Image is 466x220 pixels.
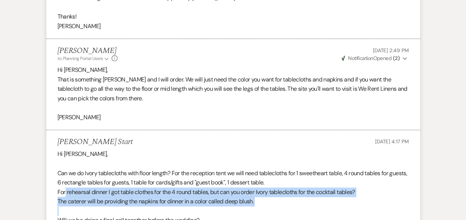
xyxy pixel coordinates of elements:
[57,46,118,56] h5: [PERSON_NAME]
[57,149,409,159] p: Hi [PERSON_NAME],
[348,55,373,61] span: Notification
[57,65,409,75] p: Hi [PERSON_NAME],
[57,75,409,103] p: That is something [PERSON_NAME] and I will order. We will just need the color you want for tablec...
[57,187,409,197] p: For rehearsal dinner I got table clothes for the 4 round tables, but can you order Ivory tableclo...
[57,169,409,187] p: Can we do Ivory tablecloths with floor length? For the reception tent we will need tablecloths fo...
[373,47,409,54] span: [DATE] 2:49 PM
[341,55,400,61] span: Opened
[57,113,409,122] p: [PERSON_NAME]
[375,138,409,145] span: [DATE] 4:17 PM
[57,12,409,21] p: Thanks!
[340,54,409,62] button: NotificationOpened (2)
[393,55,399,61] strong: ( 2 )
[57,55,110,62] button: to: Planning Portal Users
[57,56,103,61] span: to: Planning Portal Users
[57,137,133,147] h5: [PERSON_NAME] Start
[57,21,409,31] p: [PERSON_NAME]
[57,197,409,206] p: The caterer will be providing the napkins for dinner in a color called deep blush.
